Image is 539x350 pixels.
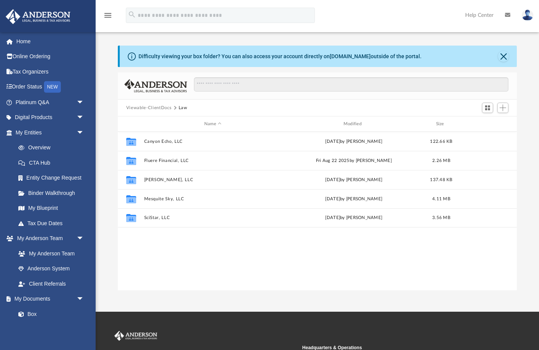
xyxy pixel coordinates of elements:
button: Switch to Grid View [482,103,493,113]
div: id [121,121,140,128]
a: Order StatusNEW [5,79,96,95]
img: User Pic [522,10,533,21]
div: Name [143,121,281,128]
a: Entity Change Request [11,170,96,186]
button: Canyon Echo, LLC [144,139,282,144]
span: 2.26 MB [432,159,450,163]
a: Binder Walkthrough [11,185,96,201]
i: search [128,10,136,19]
i: menu [103,11,112,20]
button: SciStar, LLC [144,215,282,220]
a: My Anderson Team [11,246,88,261]
a: Overview [11,140,96,155]
a: Home [5,34,96,49]
span: 137.48 KB [430,178,452,182]
a: Client Referrals [11,276,92,291]
span: arrow_drop_down [77,110,92,126]
img: Anderson Advisors Platinum Portal [113,331,159,341]
input: Search files and folders [194,77,508,92]
a: My Blueprint [11,201,92,216]
button: Law [179,105,187,111]
a: My Anderson Teamarrow_drop_down [5,231,92,246]
img: Anderson Advisors Platinum Portal [3,9,73,24]
a: Tax Due Dates [11,216,96,231]
div: id [460,121,513,128]
div: Size [426,121,456,128]
span: 3.56 MB [432,216,450,220]
div: [DATE] by [PERSON_NAME] [285,214,423,221]
div: NEW [44,81,61,93]
span: 122.66 KB [430,139,452,144]
a: menu [103,15,112,20]
button: [PERSON_NAME], LLC [144,177,282,182]
div: Fri Aug 22 2025 by [PERSON_NAME] [285,157,423,164]
span: arrow_drop_down [77,95,92,110]
a: [DOMAIN_NAME] [330,53,371,59]
span: 4.11 MB [432,197,450,201]
div: [DATE] by [PERSON_NAME] [285,196,423,203]
span: arrow_drop_down [77,291,92,307]
span: arrow_drop_down [77,231,92,247]
span: arrow_drop_down [77,125,92,141]
a: Digital Productsarrow_drop_down [5,110,96,125]
button: Close [498,51,509,62]
a: Online Ordering [5,49,96,64]
a: Platinum Q&Aarrow_drop_down [5,95,96,110]
a: My Documentsarrow_drop_down [5,291,92,307]
button: Fluere Financial, LLC [144,158,282,163]
span: [DATE] [325,139,340,144]
a: Anderson System [11,261,92,276]
button: Viewable-ClientDocs [126,105,171,111]
a: Meeting Minutes [11,322,92,337]
a: CTA Hub [11,155,96,170]
a: Box [11,306,88,322]
button: Add [497,103,509,113]
div: grid [118,132,517,291]
div: by [PERSON_NAME] [285,138,423,145]
a: My Entitiesarrow_drop_down [5,125,96,140]
div: Difficulty viewing your box folder? You can also access your account directly on outside of the p... [138,52,422,61]
div: Modified [285,121,422,128]
button: Mesquite Sky, LLC [144,196,282,201]
div: [DATE] by [PERSON_NAME] [285,177,423,183]
a: Tax Organizers [5,64,96,79]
